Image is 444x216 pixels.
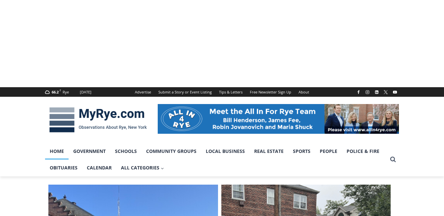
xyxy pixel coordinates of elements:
[45,143,387,176] nav: Primary Navigation
[155,87,215,97] a: Submit a Story or Event Listing
[342,143,384,160] a: Police & Fire
[250,143,288,160] a: Real Estate
[391,88,399,96] a: YouTube
[387,154,399,165] button: View Search Form
[295,87,313,97] a: About
[80,89,91,95] div: [DATE]
[45,160,82,176] a: Obituaries
[45,103,151,137] img: MyRye.com
[82,160,116,176] a: Calendar
[246,87,295,97] a: Free Newsletter Sign Up
[373,88,381,96] a: Linkedin
[131,87,313,97] nav: Secondary Navigation
[215,87,246,97] a: Tips & Letters
[110,143,141,160] a: Schools
[116,160,169,176] a: All Categories
[355,88,362,96] a: Facebook
[121,164,164,171] span: All Categories
[45,143,69,160] a: Home
[382,88,390,96] a: X
[315,143,342,160] a: People
[158,104,399,134] img: All in for Rye
[141,143,201,160] a: Community Groups
[288,143,315,160] a: Sports
[63,89,69,95] div: Rye
[201,143,250,160] a: Local Business
[60,89,61,92] span: F
[69,143,110,160] a: Government
[52,90,59,94] span: 66.2
[131,87,155,97] a: Advertise
[363,88,371,96] a: Instagram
